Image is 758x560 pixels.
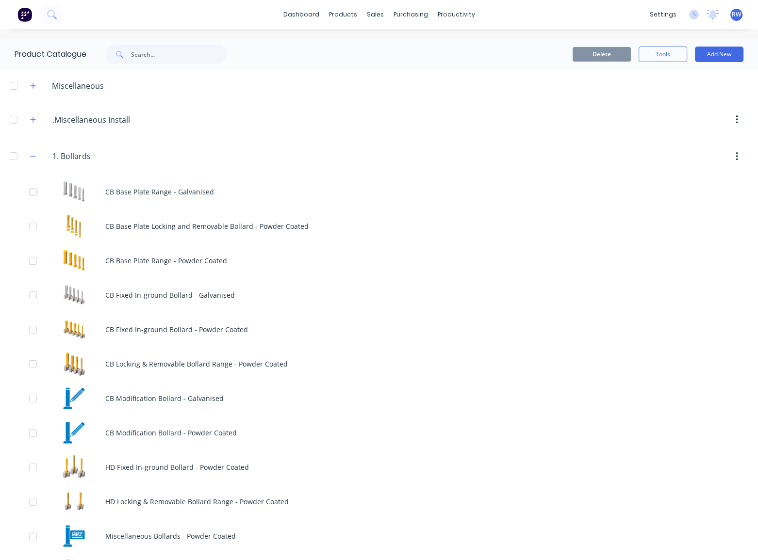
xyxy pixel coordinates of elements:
input: Enter category name [52,114,167,126]
div: products [324,7,362,22]
div: Miscellaneous [44,80,112,92]
img: Factory [17,7,32,22]
div: productivity [433,7,480,22]
span: RW [732,10,741,19]
div: sales [362,7,389,22]
button: Delete [573,47,631,62]
a: dashboard [279,7,324,22]
button: Add New [695,47,743,62]
input: Search... [131,45,227,64]
div: purchasing [389,7,433,22]
div: settings [645,7,681,22]
button: Tools [639,47,687,62]
input: Enter category name [52,150,167,162]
